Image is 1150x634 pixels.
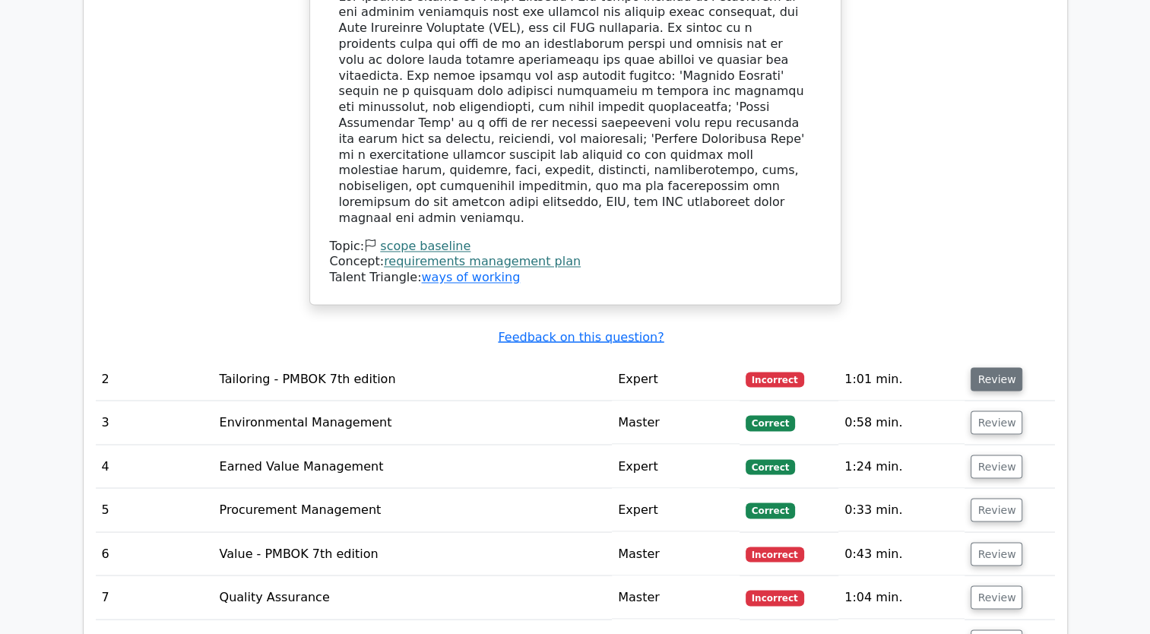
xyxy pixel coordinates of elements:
[214,532,613,575] td: Value - PMBOK 7th edition
[214,401,613,444] td: Environmental Management
[612,401,740,444] td: Master
[612,357,740,401] td: Expert
[214,445,613,488] td: Earned Value Management
[838,532,965,575] td: 0:43 min.
[96,532,214,575] td: 6
[971,585,1022,609] button: Review
[971,367,1022,391] button: Review
[746,547,804,562] span: Incorrect
[421,270,520,284] a: ways of working
[330,239,821,286] div: Talent Triangle:
[214,488,613,531] td: Procurement Management
[971,455,1022,478] button: Review
[214,575,613,619] td: Quality Assurance
[971,542,1022,566] button: Review
[612,532,740,575] td: Master
[838,575,965,619] td: 1:04 min.
[838,488,965,531] td: 0:33 min.
[838,357,965,401] td: 1:01 min.
[330,239,821,255] div: Topic:
[96,401,214,444] td: 3
[612,488,740,531] td: Expert
[498,329,664,344] a: Feedback on this question?
[746,459,795,474] span: Correct
[746,415,795,430] span: Correct
[330,254,821,270] div: Concept:
[971,498,1022,521] button: Review
[838,401,965,444] td: 0:58 min.
[96,575,214,619] td: 7
[746,372,804,387] span: Incorrect
[96,488,214,531] td: 5
[971,411,1022,434] button: Review
[384,254,581,268] a: requirements management plan
[838,445,965,488] td: 1:24 min.
[96,357,214,401] td: 2
[746,590,804,605] span: Incorrect
[380,239,470,253] a: scope baseline
[612,575,740,619] td: Master
[214,357,613,401] td: Tailoring - PMBOK 7th edition
[96,445,214,488] td: 4
[612,445,740,488] td: Expert
[746,502,795,518] span: Correct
